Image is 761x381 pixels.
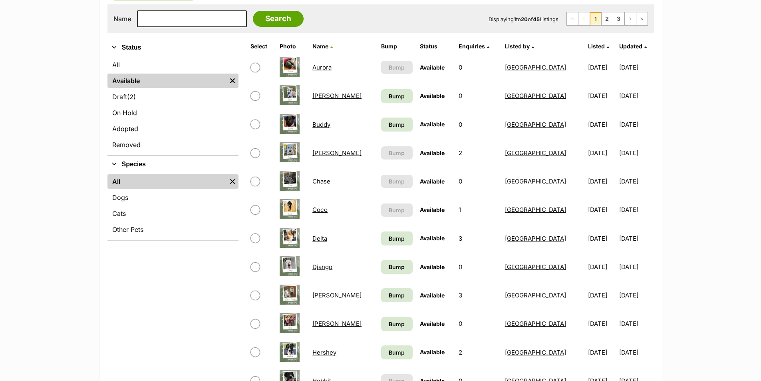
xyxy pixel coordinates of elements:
[585,168,618,195] td: [DATE]
[585,82,618,110] td: [DATE]
[585,196,618,223] td: [DATE]
[227,74,238,88] a: Remove filter
[389,320,405,328] span: Bump
[619,82,653,110] td: [DATE]
[420,349,445,355] span: Available
[489,16,558,22] span: Displaying to of Listings
[389,149,405,157] span: Bump
[619,310,653,337] td: [DATE]
[602,12,613,25] a: Page 2
[247,40,276,53] th: Select
[588,43,605,50] span: Listed
[459,43,489,50] a: Enquiries
[107,122,238,136] a: Adopted
[619,253,653,281] td: [DATE]
[107,58,238,72] a: All
[107,222,238,237] a: Other Pets
[127,92,136,102] span: (2)
[312,349,336,356] a: Hershey
[619,168,653,195] td: [DATE]
[420,92,445,99] span: Available
[378,40,416,53] th: Bump
[567,12,578,25] span: First page
[312,43,328,50] span: Name
[619,54,653,81] td: [DATE]
[381,175,413,188] button: Bump
[619,43,647,50] a: Updated
[389,291,405,299] span: Bump
[455,253,501,281] td: 0
[455,339,501,366] td: 2
[505,206,566,213] a: [GEOGRAPHIC_DATA]
[107,56,238,155] div: Status
[312,291,362,299] a: [PERSON_NAME]
[107,106,238,120] a: On Hold
[505,178,566,185] a: [GEOGRAPHIC_DATA]
[455,310,501,337] td: 0
[619,139,653,167] td: [DATE]
[389,92,405,100] span: Bump
[505,349,566,356] a: [GEOGRAPHIC_DATA]
[625,12,636,25] a: Next page
[420,178,445,185] span: Available
[107,206,238,221] a: Cats
[585,139,618,167] td: [DATE]
[107,174,227,189] a: All
[619,111,653,138] td: [DATE]
[381,61,413,74] button: Bump
[455,196,501,223] td: 1
[389,348,405,357] span: Bump
[505,263,566,271] a: [GEOGRAPHIC_DATA]
[619,339,653,366] td: [DATE]
[455,168,501,195] td: 0
[578,12,590,25] span: Previous page
[505,291,566,299] a: [GEOGRAPHIC_DATA]
[389,177,405,186] span: Bump
[521,16,528,22] strong: 20
[381,118,413,132] a: Bump
[455,139,501,167] td: 2
[455,82,501,110] td: 0
[588,43,609,50] a: Listed
[312,235,327,242] a: Delta
[505,320,566,327] a: [GEOGRAPHIC_DATA]
[107,138,238,152] a: Removed
[420,121,445,128] span: Available
[619,225,653,252] td: [DATE]
[505,121,566,128] a: [GEOGRAPHIC_DATA]
[107,159,238,170] button: Species
[381,260,413,274] a: Bump
[107,190,238,205] a: Dogs
[566,12,648,26] nav: Pagination
[619,43,642,50] span: Updated
[514,16,516,22] strong: 1
[389,263,405,271] span: Bump
[585,339,618,366] td: [DATE]
[455,281,501,309] td: 3
[420,263,445,270] span: Available
[389,234,405,243] span: Bump
[107,173,238,240] div: Species
[381,231,413,245] a: Bump
[585,281,618,309] td: [DATE]
[312,178,330,185] a: Chase
[389,206,405,214] span: Bump
[505,64,566,71] a: [GEOGRAPHIC_DATA]
[389,120,405,129] span: Bump
[253,11,304,27] input: Search
[619,196,653,223] td: [DATE]
[312,320,362,327] a: [PERSON_NAME]
[505,235,566,242] a: [GEOGRAPHIC_DATA]
[613,12,624,25] a: Page 3
[107,42,238,53] button: Status
[381,146,413,160] button: Bump
[107,90,238,104] a: Draft
[420,150,445,156] span: Available
[312,64,332,71] a: Aurora
[533,16,540,22] strong: 45
[505,43,530,50] span: Listed by
[417,40,455,53] th: Status
[389,63,405,72] span: Bump
[312,43,333,50] a: Name
[420,64,445,71] span: Available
